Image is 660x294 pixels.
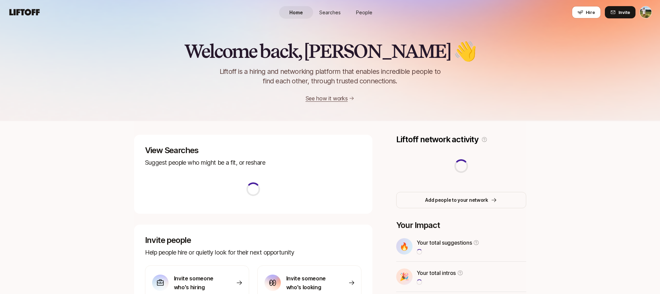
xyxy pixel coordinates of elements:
[184,41,476,61] h2: Welcome back, [PERSON_NAME] 👋
[145,158,361,167] p: Suggest people who might be a fit, or reshare
[319,9,341,16] span: Searches
[605,6,635,18] button: Invite
[417,268,456,277] p: Your total intros
[286,274,334,292] p: Invite someone who's looking
[347,6,381,19] a: People
[356,9,372,16] span: People
[313,6,347,19] a: Searches
[640,6,651,18] img: Tyler Kieft
[396,268,413,285] div: 🎉
[572,6,601,18] button: Hire
[425,196,488,204] p: Add people to your network
[145,235,361,245] p: Invite people
[396,238,413,255] div: 🔥
[586,9,595,16] span: Hire
[145,146,361,155] p: View Searches
[208,67,452,86] p: Liftoff is a hiring and networking platform that enables incredible people to find each other, th...
[396,135,479,144] p: Liftoff network activity
[174,274,222,292] p: Invite someone who's hiring
[145,248,361,257] p: Help people hire or quietly look for their next opportunity
[279,6,313,19] a: Home
[618,9,630,16] span: Invite
[417,238,472,247] p: Your total suggestions
[396,220,526,230] p: Your Impact
[306,95,348,102] a: See how it works
[289,9,303,16] span: Home
[640,6,652,18] button: Tyler Kieft
[396,192,526,208] button: Add people to your network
